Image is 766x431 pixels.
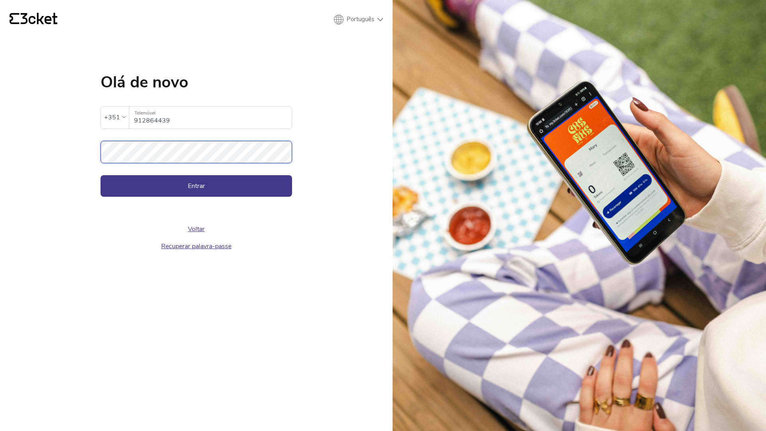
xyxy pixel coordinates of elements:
[104,111,120,123] div: +351
[101,74,292,90] h1: Olá de novo
[101,141,292,154] label: Palavra-passe
[134,107,292,129] input: Telemóvel
[129,107,292,120] label: Telemóvel
[10,13,57,26] a: {' '}
[161,242,231,251] a: Recuperar palavra-passe
[101,175,292,197] button: Entrar
[10,13,19,24] g: {' '}
[188,225,205,233] a: Voltar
